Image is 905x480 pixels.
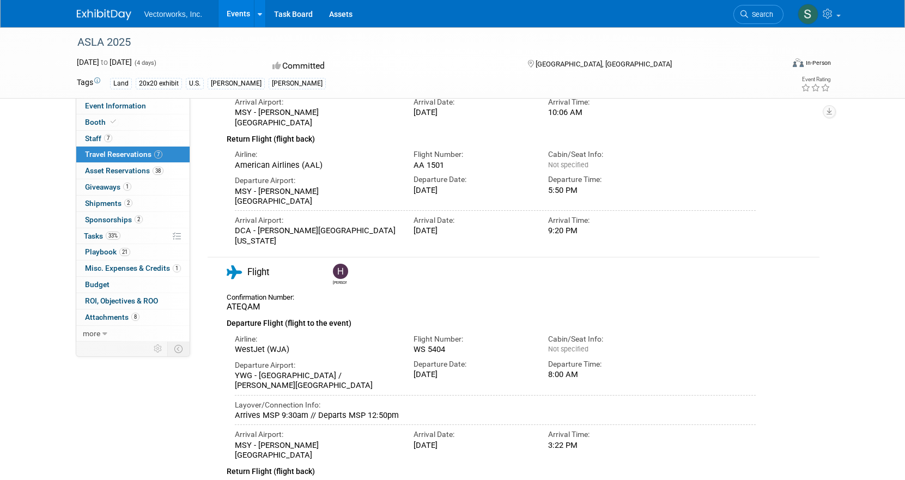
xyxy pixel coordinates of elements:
span: Attachments [85,313,139,321]
span: 2 [135,215,143,223]
td: Personalize Event Tab Strip [149,342,168,356]
div: Departure Airport: [235,175,398,186]
span: ROI, Objectives & ROO [85,296,158,305]
span: ATEQAM [227,302,260,312]
div: Arrival Time: [548,97,666,107]
div: Departure Time: [548,174,666,185]
div: Henry Amogu [330,264,349,285]
div: [PERSON_NAME] [269,78,326,89]
a: Playbook21 [76,244,190,260]
div: Layover/Connection Info: [235,400,756,410]
span: Staff [85,134,112,143]
div: MSY - [PERSON_NAME] [GEOGRAPHIC_DATA] [235,186,398,206]
span: Asset Reservations [85,166,163,175]
div: Return Flight (flight back) [227,460,756,478]
span: 38 [153,167,163,175]
div: [DATE] [414,107,532,117]
span: 2 [124,199,132,207]
a: Giveaways1 [76,179,190,195]
div: Confirmation Number: [227,290,302,302]
div: 20x20 exhibit [136,78,182,89]
a: Asset Reservations38 [76,163,190,179]
span: Shipments [85,199,132,208]
span: more [83,329,100,338]
span: 7 [154,150,162,159]
div: MSY - [PERSON_NAME] [GEOGRAPHIC_DATA] [235,440,398,460]
div: Arrival Date: [414,97,532,107]
div: Arrival Airport: [235,97,398,107]
span: Search [748,10,773,19]
div: Land [110,78,132,89]
div: 5:50 PM [548,185,666,195]
div: WS 5404 [414,344,532,354]
div: Departure Date: [414,174,532,185]
div: Arrival Airport: [235,215,398,226]
span: (4 days) [133,59,156,66]
a: Shipments2 [76,196,190,211]
div: American Airlines (AAL) [235,160,398,170]
span: Not specified [548,161,588,169]
span: Event Information [85,101,146,110]
span: Giveaways [85,183,131,191]
div: Committed [269,57,510,76]
span: 21 [119,248,130,256]
div: Arrival Time: [548,429,666,440]
a: Tasks33% [76,228,190,244]
div: Event Rating [801,77,830,82]
span: Sponsorships [85,215,143,224]
a: Search [733,5,783,24]
span: 7 [104,134,112,142]
i: Flight [227,265,242,279]
img: ExhibitDay [77,9,131,20]
span: Budget [85,280,110,289]
div: Return Flight (flight back) [227,127,756,145]
div: Departure Time: [548,359,666,369]
i: Booth reservation complete [111,119,116,125]
div: In-Person [805,59,831,67]
div: 3:22 PM [548,440,666,450]
div: AA 1501 [414,160,532,170]
span: to [99,58,110,66]
div: WestJet (WJA) [235,344,398,354]
a: Attachments8 [76,309,190,325]
span: [GEOGRAPHIC_DATA], [GEOGRAPHIC_DATA] [536,60,672,68]
a: Budget [76,277,190,293]
span: Tasks [84,232,120,240]
div: Henry Amogu [333,279,347,285]
span: Not specified [548,345,588,353]
div: Cabin/Seat Info: [548,334,666,344]
span: Vectorworks, Inc. [144,10,203,19]
span: 1 [173,264,181,272]
span: 8 [131,313,139,321]
span: Travel Reservations [85,150,162,159]
a: Event Information [76,98,190,114]
div: [DATE] [414,226,532,235]
div: Departure Date: [414,359,532,369]
img: Shauna Bruno [798,4,818,25]
a: ROI, Objectives & ROO [76,293,190,309]
a: Travel Reservations7 [76,147,190,162]
a: Booth [76,114,190,130]
span: 1 [123,183,131,191]
div: Arrival Date: [414,429,532,440]
a: Staff7 [76,131,190,147]
a: Misc. Expenses & Credits1 [76,260,190,276]
div: Flight Number: [414,334,532,344]
img: Henry Amogu [333,264,348,279]
div: Cabin/Seat Info: [548,149,666,160]
div: 8:00 AM [548,369,666,379]
div: Flight Number: [414,149,532,160]
div: Arrival Airport: [235,429,398,440]
span: Booth [85,118,118,126]
div: Airline: [235,334,398,344]
div: Event Format [719,57,831,73]
div: Arrival Date: [414,215,532,226]
span: Misc. Expenses & Credits [85,264,181,272]
div: Airline: [235,149,398,160]
span: Playbook [85,247,130,256]
span: Flight [247,266,269,277]
img: Format-Inperson.png [793,58,804,67]
td: Tags [77,77,100,89]
div: Departure Flight (flight to the event) [227,312,756,330]
a: Sponsorships2 [76,212,190,228]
